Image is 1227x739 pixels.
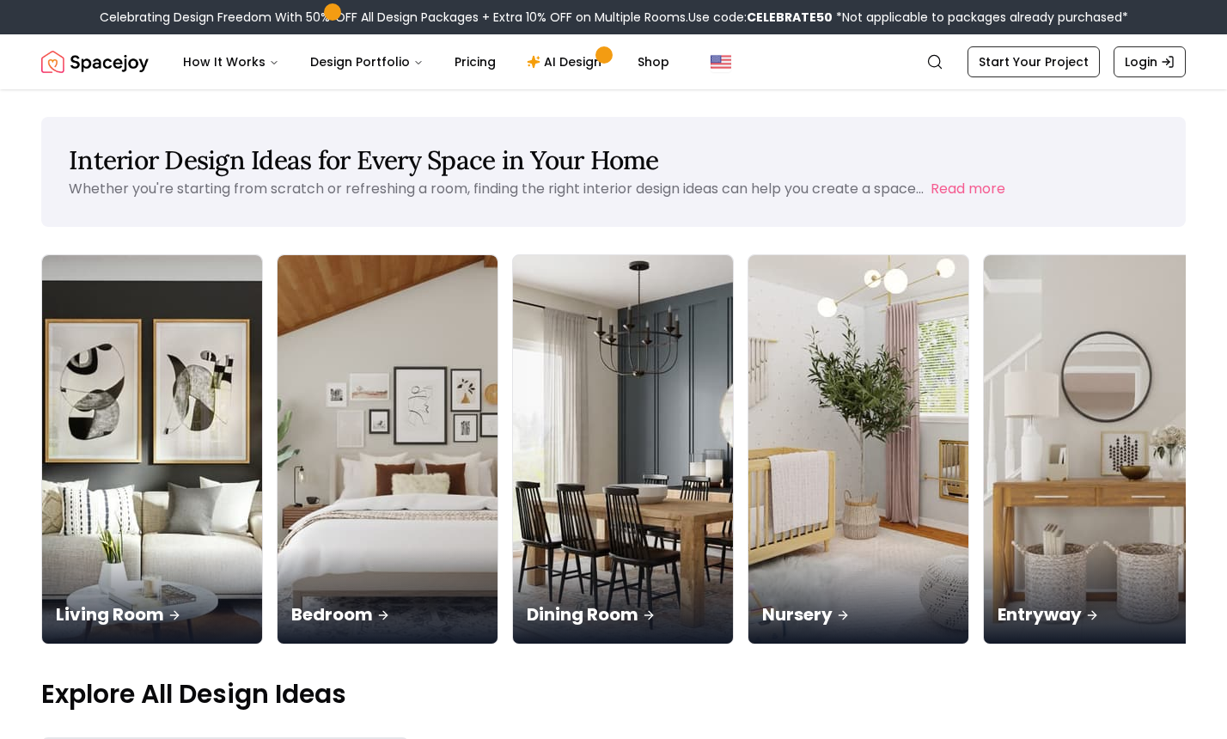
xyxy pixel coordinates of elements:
[41,34,1186,89] nav: Global
[747,9,833,26] b: CELEBRATE50
[931,179,1005,199] button: Read more
[100,9,1128,26] div: Celebrating Design Freedom With 50% OFF All Design Packages + Extra 10% OFF on Multiple Rooms.
[169,45,683,79] nav: Main
[748,254,969,644] a: NurseryNursery
[277,254,498,644] a: BedroomBedroom
[998,602,1190,626] p: Entryway
[527,602,719,626] p: Dining Room
[291,602,484,626] p: Bedroom
[512,254,734,644] a: Dining RoomDining Room
[41,679,1186,710] p: Explore All Design Ideas
[833,9,1128,26] span: *Not applicable to packages already purchased*
[41,45,149,79] img: Spacejoy Logo
[296,45,437,79] button: Design Portfolio
[968,46,1100,77] a: Start Your Project
[513,255,733,644] img: Dining Room
[513,45,620,79] a: AI Design
[711,52,731,72] img: United States
[1114,46,1186,77] a: Login
[169,45,293,79] button: How It Works
[56,602,248,626] p: Living Room
[762,602,955,626] p: Nursery
[441,45,510,79] a: Pricing
[748,255,968,644] img: Nursery
[688,9,833,26] span: Use code:
[69,144,1158,175] h1: Interior Design Ideas for Every Space in Your Home
[983,254,1205,644] a: EntrywayEntryway
[41,254,263,644] a: Living RoomLiving Room
[624,45,683,79] a: Shop
[41,45,149,79] a: Spacejoy
[42,255,262,644] img: Living Room
[984,255,1204,644] img: Entryway
[278,255,498,644] img: Bedroom
[69,179,924,198] p: Whether you're starting from scratch or refreshing a room, finding the right interior design idea...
